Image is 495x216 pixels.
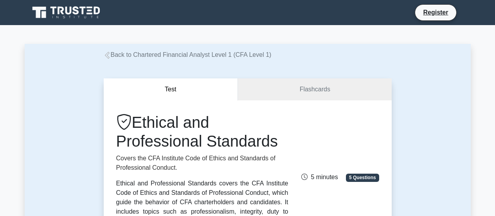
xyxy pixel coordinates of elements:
[104,51,272,58] a: Back to Chartered Financial Analyst Level 1 (CFA Level 1)
[301,174,338,180] span: 5 minutes
[418,7,453,17] a: Register
[116,154,288,172] p: Covers the CFA Institute Code of Ethics and Standards of Professional Conduct.
[104,78,238,101] button: Test
[346,174,379,182] span: 5 Questions
[116,113,288,151] h1: Ethical and Professional Standards
[238,78,391,101] a: Flashcards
